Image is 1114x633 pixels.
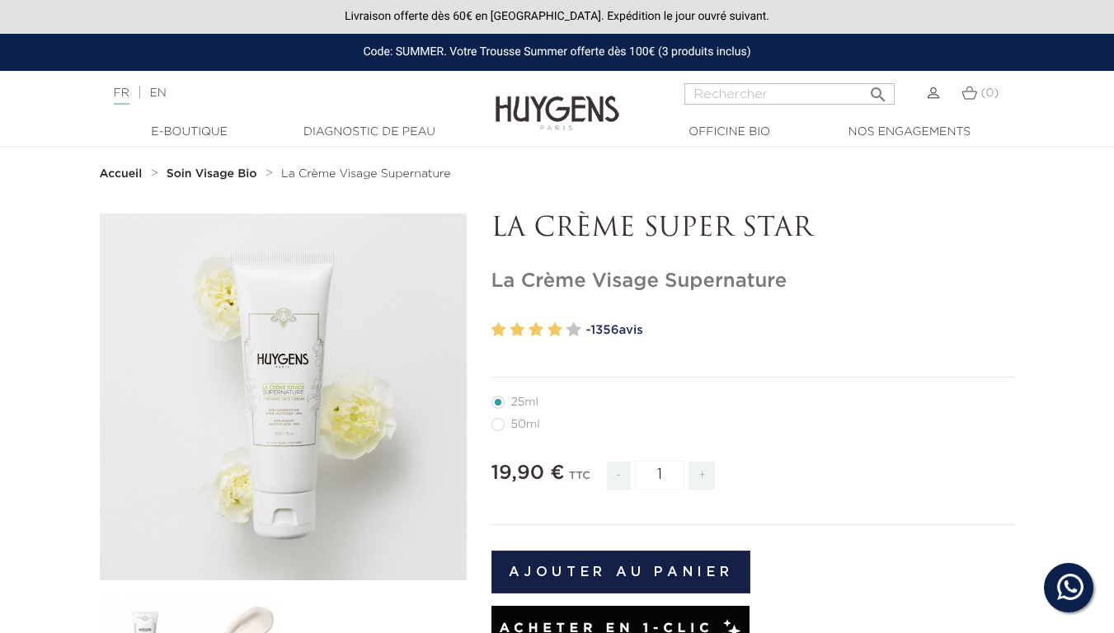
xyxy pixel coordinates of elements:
a: Officine Bio [647,124,812,141]
span: + [689,462,715,490]
label: 50ml [491,418,560,431]
label: 2 [510,318,524,342]
button: Ajouter au panier [491,551,751,593]
a: E-Boutique [107,124,272,141]
strong: Soin Visage Bio [167,168,257,180]
div: TTC [569,458,590,503]
span: La Crème Visage Supernature [281,168,450,180]
p: LA CRÈME SUPER STAR [491,213,1015,245]
label: 5 [566,318,581,342]
a: La Crème Visage Supernature [281,167,450,181]
label: 25ml [491,396,559,409]
span: (0) [980,87,999,99]
a: EN [149,87,166,99]
h1: La Crème Visage Supernature [491,270,1015,293]
label: 4 [548,318,562,342]
span: 1356 [590,324,618,336]
span: 19,90 € [491,463,565,483]
a: Soin Visage Bio [167,167,261,181]
input: Rechercher [684,83,895,105]
a: Accueil [100,167,146,181]
a: Diagnostic de peau [287,124,452,141]
button:  [863,78,893,101]
label: 3 [529,318,543,342]
a: FR [114,87,129,105]
input: Quantité [635,461,684,490]
img: Huygens [496,69,619,133]
span: - [607,462,630,490]
i:  [868,80,888,100]
label: 1 [491,318,506,342]
a: -1356avis [586,318,1015,343]
strong: Accueil [100,168,143,180]
div: | [106,83,452,103]
a: Nos engagements [827,124,992,141]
